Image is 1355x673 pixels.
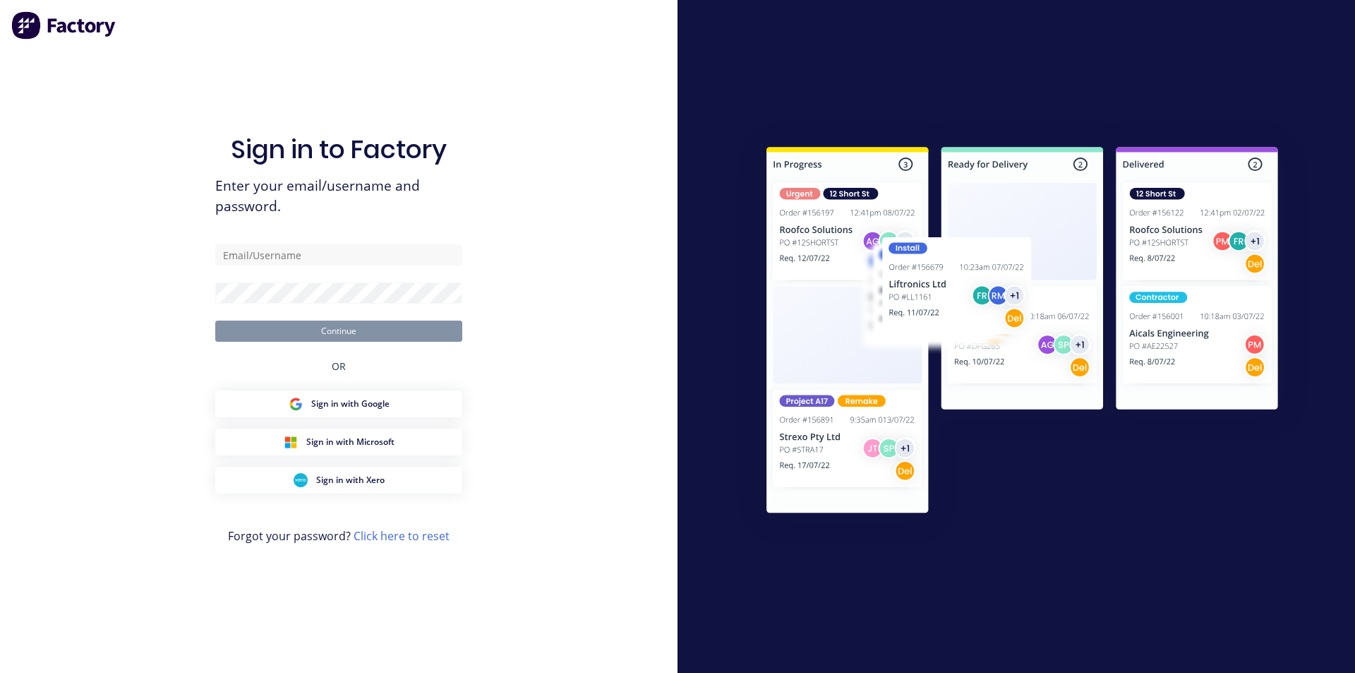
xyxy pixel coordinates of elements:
button: Google Sign inSign in with Google [215,391,462,417]
span: Forgot your password? [228,528,450,544]
img: Google Sign in [289,397,303,411]
button: Continue [215,321,462,342]
img: Factory [11,11,117,40]
span: Sign in with Xero [316,474,385,487]
div: OR [332,342,346,391]
a: Click here to reset [354,528,450,544]
button: Microsoft Sign inSign in with Microsoft [215,429,462,455]
span: Sign in with Google [311,398,390,410]
h1: Sign in to Factory [231,134,447,165]
img: Microsoft Sign in [284,435,298,449]
img: Xero Sign in [294,473,308,487]
img: Sign in [735,119,1309,547]
span: Sign in with Microsoft [306,436,395,448]
span: Enter your email/username and password. [215,176,462,217]
input: Email/Username [215,244,462,266]
button: Xero Sign inSign in with Xero [215,467,462,494]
